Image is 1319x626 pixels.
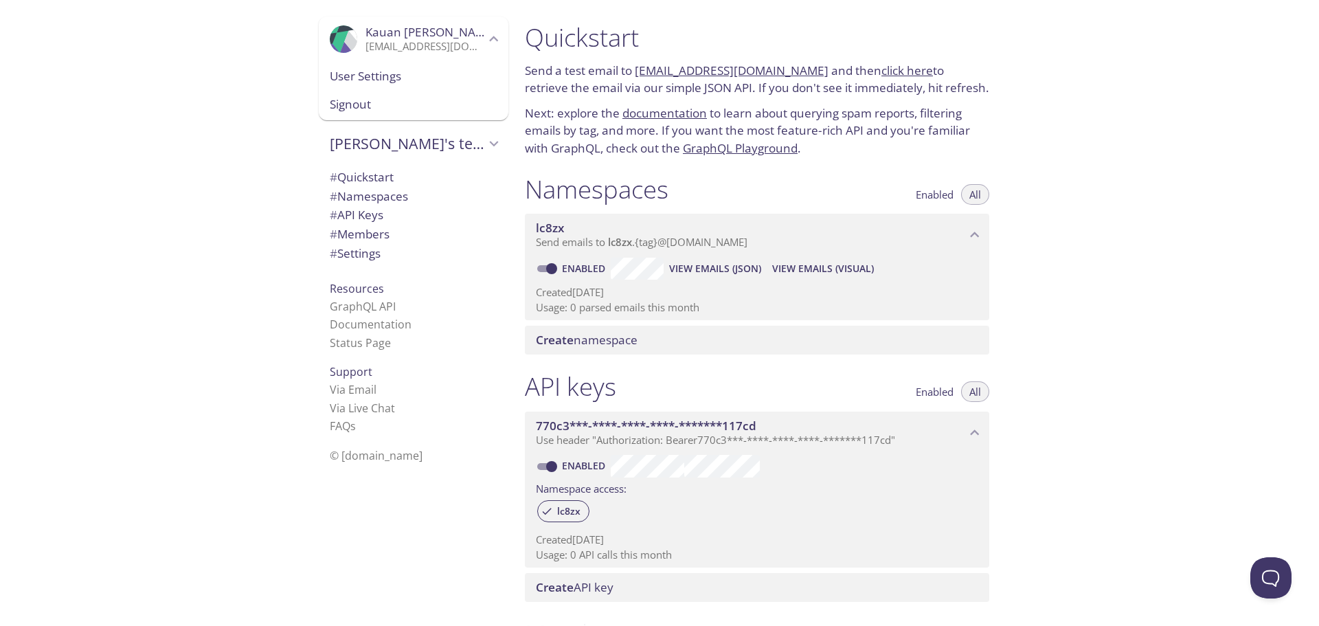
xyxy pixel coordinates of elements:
a: Via Email [330,382,376,397]
label: Namespace access: [536,478,627,498]
span: Namespaces [330,188,408,204]
a: Status Page [330,335,391,350]
iframe: Help Scout Beacon - Open [1250,557,1292,599]
p: Next: explore the to learn about querying spam reports, filtering emails by tag, and more. If you... [525,104,989,157]
a: GraphQL API [330,299,396,314]
div: API Keys [319,205,508,225]
a: Documentation [330,317,412,332]
span: View Emails (JSON) [669,260,761,277]
p: [EMAIL_ADDRESS][DOMAIN_NAME] [365,40,485,54]
a: [EMAIL_ADDRESS][DOMAIN_NAME] [635,63,828,78]
a: documentation [622,105,707,121]
div: lc8zx [537,500,589,522]
span: Signout [330,96,497,113]
div: Create API Key [525,573,989,602]
div: Kauan's team [319,126,508,161]
span: lc8zx [608,235,632,249]
span: API Keys [330,207,383,223]
p: Send a test email to and then to retrieve the email via our simple JSON API. If you don't see it ... [525,62,989,97]
button: View Emails (Visual) [767,258,879,280]
span: # [330,188,337,204]
p: Usage: 0 parsed emails this month [536,300,978,315]
a: click here [881,63,933,78]
button: All [961,381,989,402]
div: User Settings [319,62,508,91]
h1: API keys [525,371,616,402]
button: Enabled [907,381,962,402]
span: # [330,207,337,223]
span: Support [330,364,372,379]
h1: Namespaces [525,174,668,205]
span: # [330,169,337,185]
span: Send emails to . {tag} @[DOMAIN_NAME] [536,235,747,249]
span: Kauan [PERSON_NAME] [365,24,497,40]
span: # [330,245,337,261]
span: View Emails (Visual) [772,260,874,277]
div: Team Settings [319,244,508,263]
div: Members [319,225,508,244]
p: Created [DATE] [536,533,978,547]
span: Quickstart [330,169,394,185]
a: Via Live Chat [330,401,395,416]
p: Usage: 0 API calls this month [536,548,978,562]
span: # [330,226,337,242]
span: © [DOMAIN_NAME] [330,448,422,463]
span: API key [536,579,613,595]
p: Created [DATE] [536,285,978,300]
div: Create namespace [525,326,989,355]
button: View Emails (JSON) [664,258,767,280]
div: lc8zx namespace [525,214,989,256]
span: Create [536,579,574,595]
span: Settings [330,245,381,261]
a: Enabled [560,459,611,472]
div: Kauan Macedo [319,16,508,62]
span: Members [330,226,390,242]
h1: Quickstart [525,22,989,53]
span: s [350,418,356,434]
button: Enabled [907,184,962,205]
span: [PERSON_NAME]'s team [330,134,485,153]
span: Create [536,332,574,348]
span: lc8zx [536,220,564,236]
button: All [961,184,989,205]
a: GraphQL Playground [683,140,798,156]
div: Signout [319,90,508,120]
span: lc8zx [549,505,589,517]
div: Namespaces [319,187,508,206]
a: FAQ [330,418,356,434]
span: User Settings [330,67,497,85]
span: Resources [330,281,384,296]
span: namespace [536,332,638,348]
a: Enabled [560,262,611,275]
div: Quickstart [319,168,508,187]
